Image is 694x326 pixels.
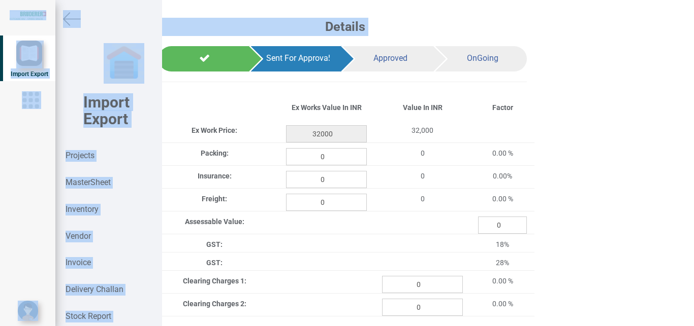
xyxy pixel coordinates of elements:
[421,149,425,157] span: 0
[192,125,237,135] label: Ex Work Price:
[66,258,91,267] strong: Invoice
[373,53,407,63] span: Approved
[66,311,111,321] strong: Stock Report
[66,284,123,294] strong: Delivery Challan
[492,277,513,285] span: 0.00 %
[66,204,99,214] strong: Inventory
[266,53,330,63] span: Sent For Approval
[201,148,229,158] label: Packing:
[183,299,246,309] label: Clearing Charges 2:
[325,19,365,34] b: Details
[66,177,111,187] strong: MasterSheet
[104,43,144,84] img: garage-closed.png
[185,216,244,227] label: Assessable Value:
[83,93,130,128] b: Import Export
[11,70,48,78] span: Import Export
[206,258,223,268] label: GST:
[492,300,513,308] span: 0.00 %
[492,102,513,113] label: Factor
[198,171,232,181] label: Insurance:
[421,195,425,203] span: 0
[183,276,246,286] label: Clearing Charges 1:
[66,231,91,241] strong: Vendor
[292,102,362,113] label: Ex Works Value In INR
[66,151,94,160] strong: Projects
[202,194,227,204] label: Freight:
[412,126,433,134] span: 32,000
[467,53,498,63] span: OnGoing
[493,172,512,180] span: 0.00%
[206,239,223,249] label: GST:
[403,102,443,113] label: Value In INR
[496,259,509,267] span: 28%
[492,149,513,157] span: 0.00 %
[492,195,513,203] span: 0.00 %
[496,240,509,248] span: 18%
[421,172,425,180] span: 0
